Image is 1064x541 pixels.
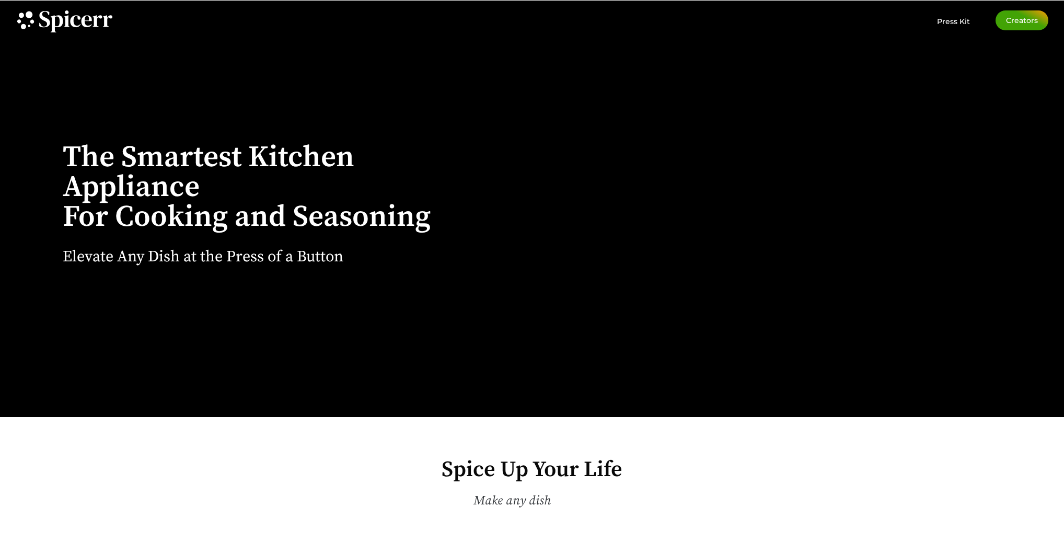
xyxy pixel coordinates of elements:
span: Press Kit [937,17,970,26]
h1: The Smartest Kitchen Appliance For Cooking and Seasoning [63,143,492,232]
h2: Elevate Any Dish at the Press of a Button [63,249,343,264]
h2: Spice Up Your Life [192,459,872,481]
a: Press Kit [937,10,970,26]
span: Creators [1006,17,1038,24]
span: Make any dish [473,493,551,509]
a: Creators [996,10,1048,30]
